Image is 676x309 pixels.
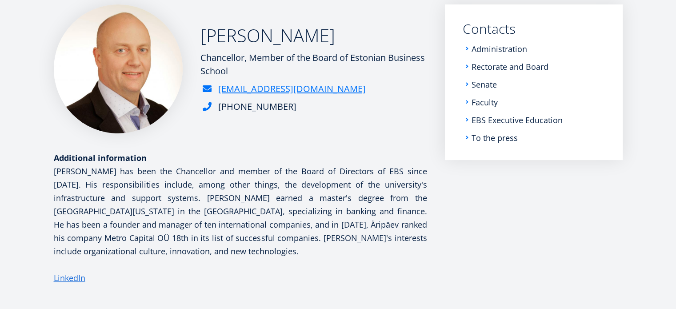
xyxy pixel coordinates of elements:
a: Administration [472,44,527,53]
font: [PERSON_NAME] has been the Chancellor and member of the Board of Directors of EBS since [DATE]. H... [54,166,427,257]
font: Contacts [463,20,516,38]
a: [EMAIL_ADDRESS][DOMAIN_NAME] [218,82,366,96]
font: Faculty [472,97,498,108]
a: EBS Executive Education [472,116,563,124]
a: LinkedIn [54,271,85,285]
a: Senate [472,80,497,89]
img: Mart Habakuk [54,4,183,133]
a: Rectorate and Board [472,62,548,71]
font: [PERSON_NAME] [200,23,335,48]
font: [EMAIL_ADDRESS][DOMAIN_NAME] [218,83,366,95]
a: Faculty [472,98,498,107]
font: LinkedIn [54,273,85,283]
font: Administration [472,44,527,54]
font: Chancellor, Member of the Board of Estonian Business School [200,52,425,77]
font: [PHONE_NUMBER] [218,100,296,112]
font: Senate [472,79,497,90]
a: Contacts [463,22,605,36]
font: EBS Executive Education [472,115,563,125]
font: Additional information [54,152,147,163]
font: Rectorate and Board [472,61,548,72]
font: To the press [472,132,518,143]
a: To the press [472,133,518,142]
